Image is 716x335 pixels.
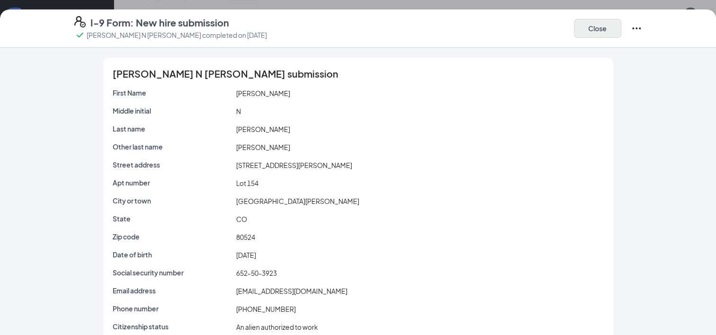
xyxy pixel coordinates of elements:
p: Middle initial [113,106,233,115]
span: [DATE] [236,251,256,259]
span: [PHONE_NUMBER] [236,305,296,313]
span: [STREET_ADDRESS][PERSON_NAME] [236,161,352,169]
span: [PERSON_NAME] [236,143,290,151]
span: [PERSON_NAME] [236,125,290,133]
span: N [236,107,241,115]
p: Date of birth [113,250,233,259]
p: State [113,214,233,223]
span: 80524 [236,233,255,241]
p: Email address [113,286,233,295]
span: [GEOGRAPHIC_DATA][PERSON_NAME] [236,197,359,205]
p: Street address [113,160,233,169]
p: Zip code [113,232,233,241]
p: Social security number [113,268,233,277]
p: First Name [113,88,233,97]
p: Last name [113,124,233,133]
span: [PERSON_NAME] [236,89,290,97]
p: City or town [113,196,233,205]
p: Other last name [113,142,233,151]
span: An alien authorized to work [236,323,318,331]
p: Apt number [113,178,233,187]
h4: I-9 Form: New hire submission [90,16,229,29]
svg: FormI9EVerifyIcon [74,16,86,27]
svg: Checkmark [74,29,86,41]
button: Close [574,19,621,38]
span: 652-50-3923 [236,269,277,277]
p: Citizenship status [113,322,233,331]
span: [PERSON_NAME] N [PERSON_NAME] submission [113,69,338,79]
span: Lot 154 [236,179,258,187]
p: [PERSON_NAME] N [PERSON_NAME] completed on [DATE] [87,30,267,40]
span: CO [236,215,247,223]
p: Phone number [113,304,233,313]
svg: Ellipses [631,23,642,34]
span: [EMAIL_ADDRESS][DOMAIN_NAME] [236,287,347,295]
